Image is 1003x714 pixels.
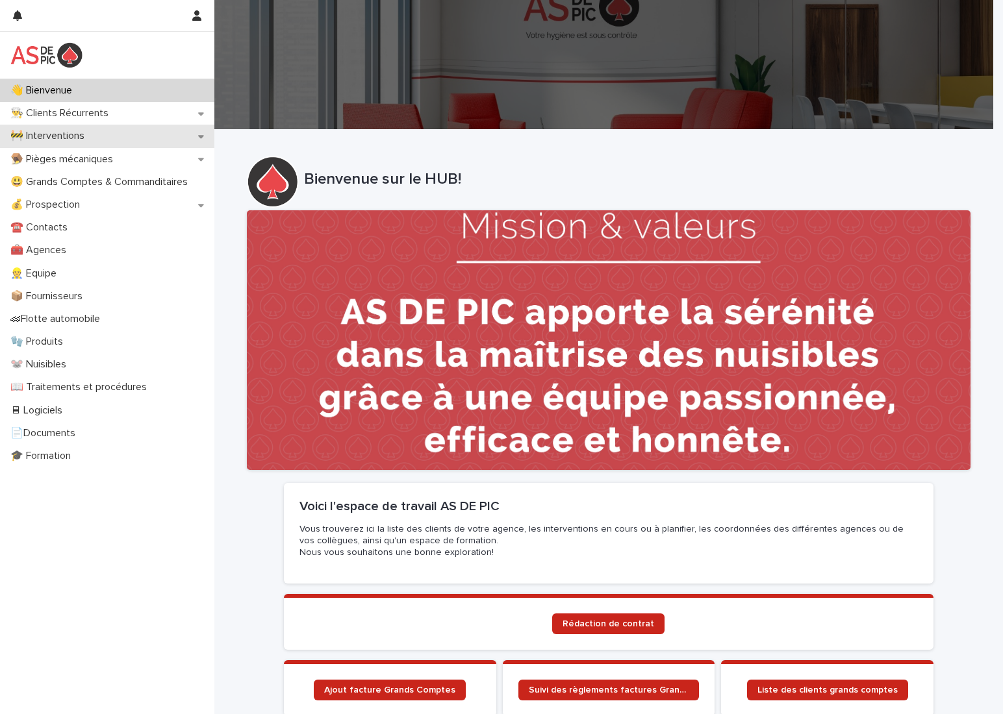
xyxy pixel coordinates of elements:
p: 👷 Equipe [5,267,67,280]
p: 🧰 Agences [5,244,77,256]
h2: Voici l'espace de travail AS DE PIC [299,499,918,514]
span: Suivi des règlements factures Grands Comptes [529,685,689,695]
span: Rédaction de contrat [563,619,654,628]
a: Liste des clients grands comptes [747,680,908,700]
p: 🐭 Nuisibles [5,358,77,371]
p: 🖥 Logiciels [5,404,73,417]
p: 📄Documents [5,427,86,439]
a: Rédaction de contrat [552,613,665,634]
p: 🪤 Pièges mécaniques [5,153,123,166]
span: Liste des clients grands comptes [757,685,898,695]
p: Vous trouverez ici la liste des clients de votre agence, les interventions en cours ou à planifie... [299,523,918,559]
span: Ajout facture Grands Comptes [324,685,455,695]
a: Ajout facture Grands Comptes [314,680,466,700]
p: 📦 Fournisseurs [5,290,93,302]
a: Suivi des règlements factures Grands Comptes [518,680,700,700]
p: 👨‍🍳 Clients Récurrents [5,107,119,119]
p: 🚧 Interventions [5,130,95,142]
p: 😃 Grands Comptes & Commanditaires [5,176,198,188]
p: 👋 Bienvenue [5,84,83,97]
p: 💰 Prospection [5,199,90,211]
p: 📖 Traitements et procédures [5,381,157,393]
p: 🎓 Formation [5,450,81,462]
p: ☎️ Contacts [5,221,78,234]
p: 🏎Flotte automobile [5,313,110,325]
img: yKcqic14S0S6KrLdrqO6 [10,42,83,68]
p: 🧤 Produits [5,336,73,348]
p: Bienvenue sur le HUB! [304,170,965,189]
